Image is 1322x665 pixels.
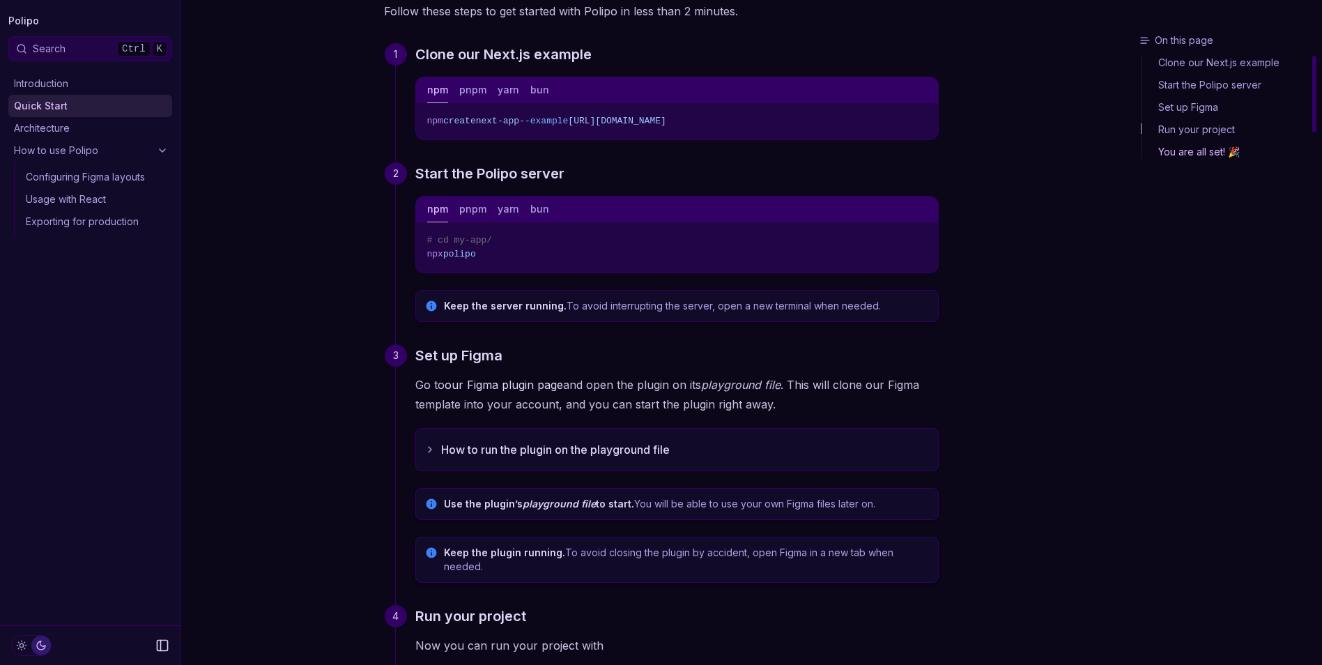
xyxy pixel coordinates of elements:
[20,211,172,233] a: Exporting for production
[415,162,564,185] a: Start the Polipo server
[1142,141,1316,159] a: You are all set! 🎉
[427,77,448,103] button: npm
[1142,96,1316,119] a: Set up Figma
[1142,74,1316,96] a: Start the Polipo server
[20,188,172,211] a: Usage with React
[701,378,781,392] em: playground file
[444,498,634,510] strong: Use the plugin’s to start.
[444,497,930,511] p: You will be able to use your own Figma files later on.
[519,116,568,126] span: --example
[530,197,549,222] button: bun
[443,249,476,259] span: polipo
[444,299,930,313] p: To avoid interrupting the server, open a new terminal when needed.
[427,116,443,126] span: npm
[1142,56,1316,74] a: Clone our Next.js example
[568,116,666,126] span: [URL][DOMAIN_NAME]
[11,635,52,656] button: Toggle Theme
[427,235,493,245] span: # cd my-app/
[523,498,596,510] em: playground file
[8,72,172,95] a: Introduction
[445,378,563,392] a: our Figma plugin page
[415,605,526,627] a: Run your project
[476,116,519,126] span: next-app
[151,634,174,657] button: Collapse Sidebar
[427,197,448,222] button: npm
[8,139,172,162] a: How to use Polipo
[427,249,443,259] span: npx
[415,43,592,66] a: Clone our Next.js example
[443,116,476,126] span: create
[1139,33,1316,47] h3: On this page
[8,117,172,139] a: Architecture
[1142,119,1316,141] a: Run your project
[152,41,167,56] kbd: K
[444,546,565,558] strong: Keep the plugin running.
[459,77,486,103] button: pnpm
[8,95,172,117] a: Quick Start
[384,1,939,21] p: Follow these steps to get started with Polipo in less than 2 minutes.
[8,11,39,31] a: Polipo
[498,197,519,222] button: yarn
[117,41,151,56] kbd: Ctrl
[8,36,172,61] button: SearchCtrlK
[530,77,549,103] button: bun
[459,197,486,222] button: pnpm
[416,429,938,471] button: How to run the plugin on the playground file
[444,300,567,312] strong: Keep the server running.
[415,344,502,367] a: Set up Figma
[498,77,519,103] button: yarn
[415,375,939,414] p: Go to and open the plugin on its . This will clone our Figma template into your account, and you ...
[415,636,939,655] p: Now you can run your project with
[444,546,930,574] p: To avoid closing the plugin by accident, open Figma in a new tab when needed.
[20,166,172,188] a: Configuring Figma layouts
